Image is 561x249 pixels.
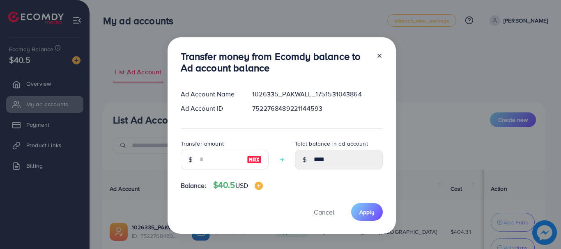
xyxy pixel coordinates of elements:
[213,180,263,190] h4: $40.5
[181,50,370,74] h3: Transfer money from Ecomdy balance to Ad account balance
[181,139,224,148] label: Transfer amount
[303,203,345,221] button: Cancel
[174,89,246,99] div: Ad Account Name
[295,139,368,148] label: Total balance in ad account
[247,155,262,164] img: image
[181,181,207,190] span: Balance:
[255,182,263,190] img: image
[351,203,383,221] button: Apply
[246,104,389,113] div: 7522768489221144593
[359,208,375,216] span: Apply
[235,181,248,190] span: USD
[246,89,389,99] div: 1026335_PAKWALL_1751531043864
[174,104,246,113] div: Ad Account ID
[314,208,334,217] span: Cancel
